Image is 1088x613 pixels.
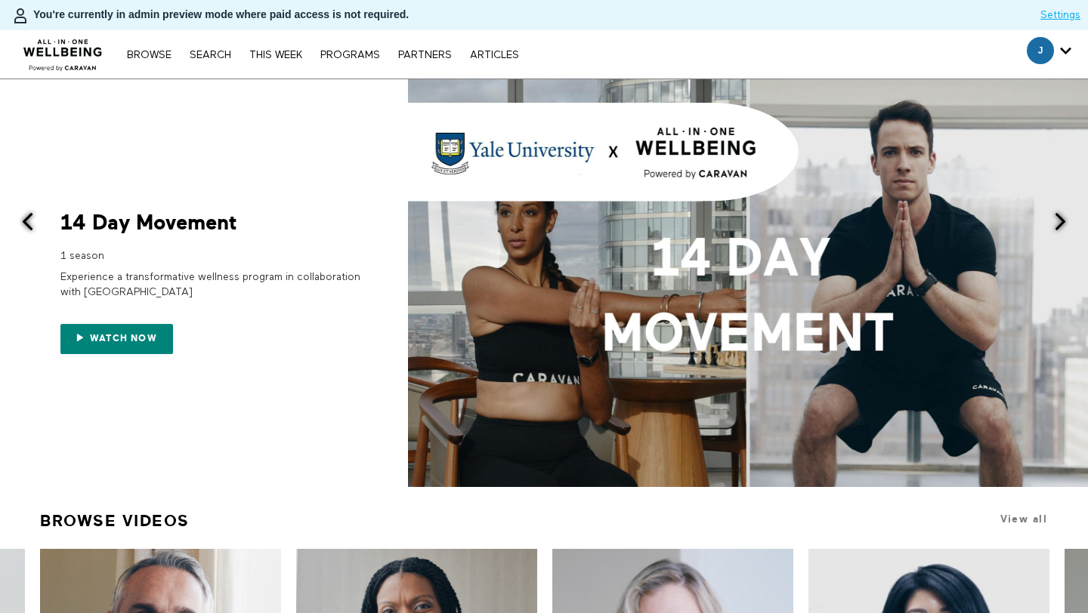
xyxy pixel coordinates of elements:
nav: Primary [119,47,526,62]
a: Settings [1040,8,1080,23]
a: Browse [119,50,179,60]
a: PARTNERS [391,50,459,60]
a: Browse Videos [40,505,190,537]
a: View all [1000,513,1047,525]
img: CARAVAN [17,28,109,73]
a: Search [182,50,239,60]
a: ARTICLES [462,50,527,60]
a: PROGRAMS [313,50,388,60]
img: person-bdfc0eaa9744423c596e6e1c01710c89950b1dff7c83b5d61d716cfd8139584f.svg [11,7,29,25]
div: Secondary [1015,30,1083,79]
a: THIS WEEK [242,50,310,60]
